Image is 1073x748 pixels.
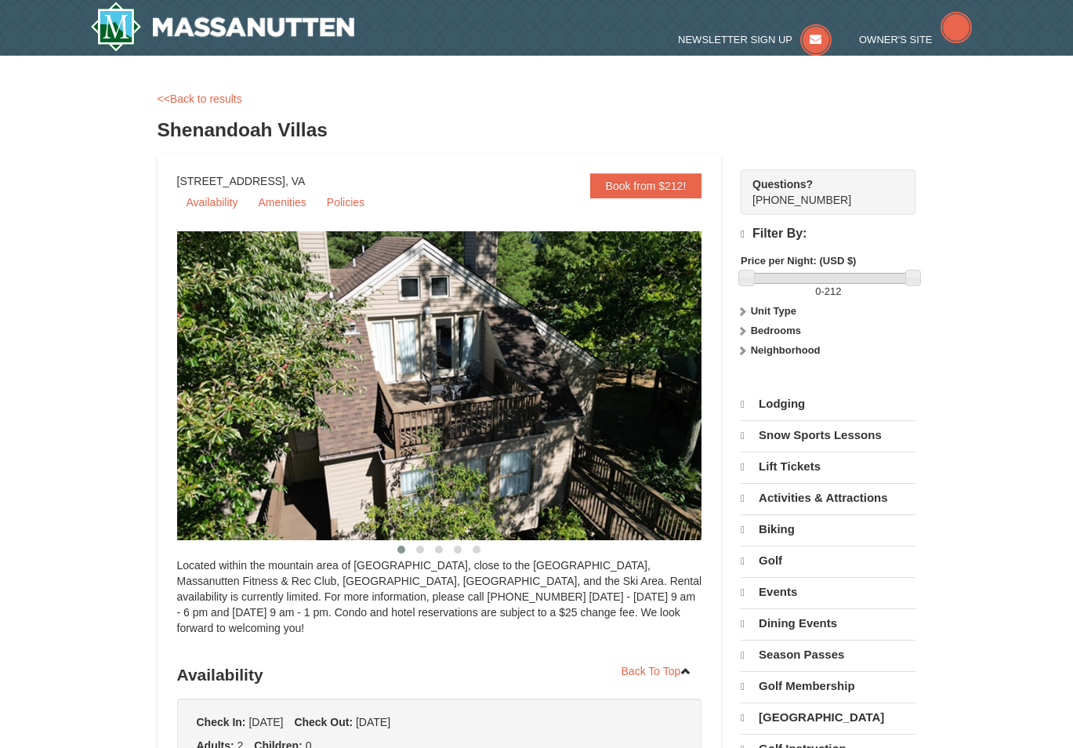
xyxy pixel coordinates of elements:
[752,176,887,206] span: [PHONE_NUMBER]
[248,716,283,728] span: [DATE]
[741,546,915,576] a: Golf
[177,659,702,691] h3: Availability
[825,285,842,297] span: 212
[752,178,813,191] strong: Questions?
[741,420,915,450] a: Snow Sports Lessons
[177,231,741,540] img: 19219019-2-e70bf45f.jpg
[741,514,915,544] a: Biking
[158,93,242,105] a: <<Back to results
[197,716,246,728] strong: Check In:
[177,191,248,214] a: Availability
[751,344,821,356] strong: Neighborhood
[859,34,972,45] a: Owner's Site
[815,285,821,297] span: 0
[248,191,315,214] a: Amenities
[90,2,355,52] a: Massanutten Resort
[611,659,702,683] a: Back To Top
[294,716,353,728] strong: Check Out:
[741,255,856,267] strong: Price per Night: (USD $)
[741,227,915,241] h4: Filter By:
[90,2,355,52] img: Massanutten Resort Logo
[590,173,702,198] a: Book from $212!
[317,191,374,214] a: Policies
[741,452,915,481] a: Lift Tickets
[741,608,915,638] a: Dining Events
[741,284,915,300] label: -
[741,390,915,419] a: Lodging
[678,34,792,45] span: Newsletter Sign Up
[741,577,915,607] a: Events
[859,34,933,45] span: Owner's Site
[177,557,702,652] div: Located within the mountain area of [GEOGRAPHIC_DATA], close to the [GEOGRAPHIC_DATA], Massanutte...
[741,703,915,732] a: [GEOGRAPHIC_DATA]
[356,716,390,728] span: [DATE]
[678,34,832,45] a: Newsletter Sign Up
[741,671,915,701] a: Golf Membership
[158,114,916,146] h3: Shenandoah Villas
[741,640,915,670] a: Season Passes
[741,483,915,513] a: Activities & Attractions
[751,305,796,317] strong: Unit Type
[751,325,801,336] strong: Bedrooms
